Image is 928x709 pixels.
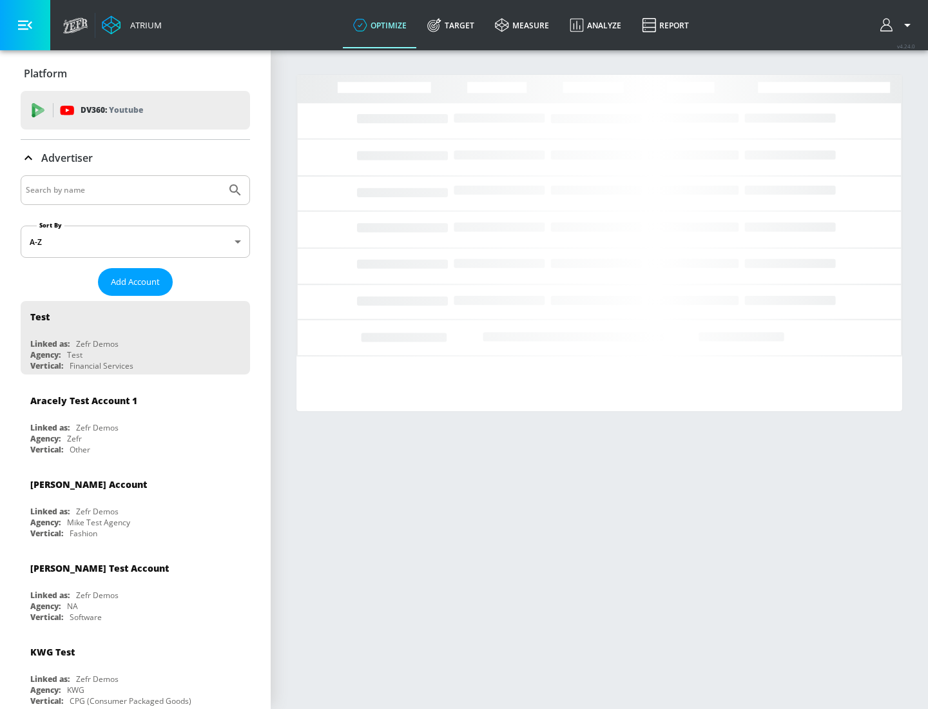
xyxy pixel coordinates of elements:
[125,19,162,31] div: Atrium
[30,562,169,574] div: [PERSON_NAME] Test Account
[30,590,70,601] div: Linked as:
[76,506,119,517] div: Zefr Demos
[30,528,63,539] div: Vertical:
[70,695,191,706] div: CPG (Consumer Packaged Goods)
[559,2,632,48] a: Analyze
[76,338,119,349] div: Zefr Demos
[30,433,61,444] div: Agency:
[30,394,137,407] div: Aracely Test Account 1
[26,182,221,199] input: Search by name
[30,685,61,695] div: Agency:
[21,91,250,130] div: DV360: Youtube
[67,685,84,695] div: KWG
[485,2,559,48] a: measure
[30,695,63,706] div: Vertical:
[76,674,119,685] div: Zefr Demos
[67,517,130,528] div: Mike Test Agency
[30,612,63,623] div: Vertical:
[21,301,250,374] div: TestLinked as:Zefr DemosAgency:TestVertical:Financial Services
[21,385,250,458] div: Aracely Test Account 1Linked as:Zefr DemosAgency:ZefrVertical:Other
[70,360,133,371] div: Financial Services
[30,338,70,349] div: Linked as:
[21,55,250,92] div: Platform
[30,311,50,323] div: Test
[81,103,143,117] p: DV360:
[30,360,63,371] div: Vertical:
[21,469,250,542] div: [PERSON_NAME] AccountLinked as:Zefr DemosAgency:Mike Test AgencyVertical:Fashion
[30,674,70,685] div: Linked as:
[98,268,173,296] button: Add Account
[102,15,162,35] a: Atrium
[30,646,75,658] div: KWG Test
[30,349,61,360] div: Agency:
[30,444,63,455] div: Vertical:
[67,349,82,360] div: Test
[30,517,61,528] div: Agency:
[632,2,699,48] a: Report
[70,444,90,455] div: Other
[30,478,147,490] div: [PERSON_NAME] Account
[30,506,70,517] div: Linked as:
[76,422,119,433] div: Zefr Demos
[343,2,417,48] a: optimize
[30,601,61,612] div: Agency:
[111,275,160,289] span: Add Account
[24,66,67,81] p: Platform
[21,552,250,626] div: [PERSON_NAME] Test AccountLinked as:Zefr DemosAgency:NAVertical:Software
[21,140,250,176] div: Advertiser
[30,422,70,433] div: Linked as:
[67,433,82,444] div: Zefr
[21,226,250,258] div: A-Z
[109,103,143,117] p: Youtube
[897,43,915,50] span: v 4.24.0
[41,151,93,165] p: Advertiser
[76,590,119,601] div: Zefr Demos
[70,612,102,623] div: Software
[70,528,97,539] div: Fashion
[417,2,485,48] a: Target
[37,221,64,229] label: Sort By
[67,601,78,612] div: NA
